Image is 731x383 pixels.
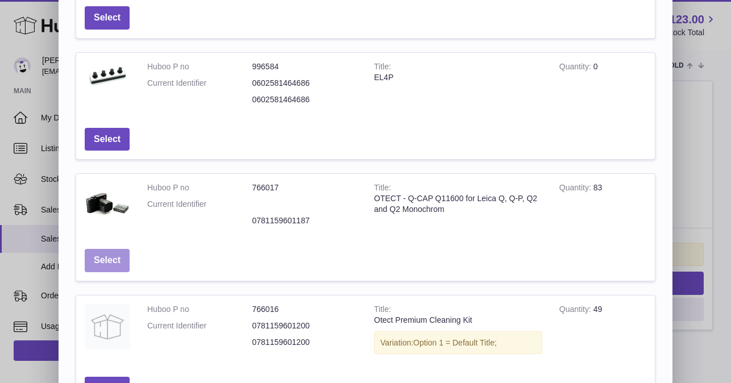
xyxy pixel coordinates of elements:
[85,6,130,30] button: Select
[85,182,130,228] img: OTECT - Q-CAP Q11600 for Leica Q, Q-P, Q2 and Q2 Monochrom
[147,61,252,72] dt: Huboo P no
[147,78,252,89] dt: Current Identifier
[374,62,391,74] strong: Title
[252,182,358,193] dd: 766017
[252,304,358,315] dd: 766016
[147,199,252,210] dt: Current Identifier
[147,304,252,315] dt: Huboo P no
[374,72,542,83] div: EL4P
[551,295,655,369] td: 49
[147,182,252,193] dt: Huboo P no
[559,183,593,195] strong: Quantity
[374,331,542,355] div: Variation:
[413,338,497,347] span: Option 1 = Default Title;
[559,305,593,317] strong: Quantity
[551,53,655,119] td: 0
[252,78,358,89] dd: 0602581464686
[147,320,252,331] dt: Current Identifier
[252,61,358,72] dd: 996584
[252,320,358,331] dd: 0781159601200
[252,337,358,348] dd: 0781159601200
[374,183,391,195] strong: Title
[551,174,655,240] td: 83
[559,62,593,74] strong: Quantity
[374,193,542,215] div: OTECT - Q-CAP Q11600 for Leica Q, Q-P, Q2 and Q2 Monochrom
[252,94,358,105] dd: 0602581464686
[85,128,130,151] button: Select
[85,61,130,91] img: EL4P
[374,315,542,326] div: Otect Premium Cleaning Kit
[85,249,130,272] button: Select
[85,304,130,349] img: Otect Premium Cleaning Kit
[252,215,358,226] dd: 0781159601187
[374,305,391,317] strong: Title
